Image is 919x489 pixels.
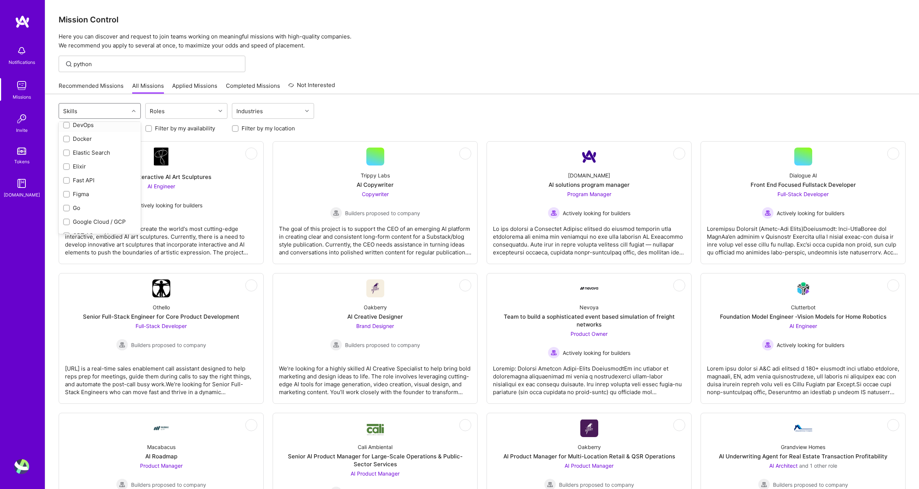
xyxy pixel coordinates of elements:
span: Actively looking for builders [135,201,202,209]
a: Recommended Missions [59,82,124,94]
div: Foundation Model Engineer -Vision Models for Home Robotics [720,313,887,321]
div: Othello [153,303,170,311]
span: Program Manager [567,191,611,197]
img: Actively looking for builders [762,207,774,219]
img: User Avatar [14,459,29,474]
div: Loremipsu Dolorsit (Ametc-Adi Elits)Doeiusmodt: Inci-UtlaBoree dol MagnAa’en adminim v Quisnostr ... [707,219,899,256]
span: Actively looking for builders [563,349,630,357]
div: Industries [235,106,265,117]
span: Actively looking for builders [777,341,844,349]
div: Tokens [14,158,30,165]
img: guide book [14,176,29,191]
span: Actively looking for builders [563,209,630,217]
span: Product Manager [140,462,183,469]
a: Applied Missions [172,82,217,94]
img: teamwork [14,78,29,93]
div: Macabacus [147,443,176,451]
div: Trippy Labs [361,171,390,179]
img: logo [15,15,30,28]
span: AI Engineer [148,183,175,189]
div: Nevoya [580,303,599,311]
i: icon Chevron [132,109,136,113]
input: Find Mission... [74,60,240,68]
div: Building Interactive AI Art Sculptures [111,173,211,181]
p: Here you can discover and request to join teams working on meaningful missions with high-quality ... [59,32,906,50]
div: Team to build a sophisticated event based simulation of freight networks [493,313,685,328]
i: icon EyeClosed [462,422,468,428]
img: Builders proposed to company [330,339,342,351]
img: Invite [14,111,29,126]
i: icon EyeClosed [462,282,468,288]
div: Elastic Search [63,149,136,157]
img: Company Logo [580,287,598,290]
div: Lo ips dolorsi a Consectet Adipisc elitsed do eiusmod temporin utla etdolorema ali enima min veni... [493,219,685,256]
i: icon EyeClosed [248,422,254,428]
a: Not Interested [288,81,335,94]
span: Full-Stack Developer [136,323,187,329]
i: icon EyeClosed [248,151,254,157]
img: Actively looking for builders [762,339,774,351]
i: icon EyeClosed [676,282,682,288]
i: icon EyeClosed [248,282,254,288]
div: AI Roadmap [145,452,177,460]
i: icon Chevron [218,109,222,113]
img: Actively looking for builders [548,347,560,359]
div: Senior AI Product Manager for Large-Scale Operations & Public-Sector Services [279,452,471,468]
div: Docker [63,135,136,143]
div: Lorem ipsu dolor si A&C adi elitsed d 180+ eiusmodt inci utlabo etdolore, magnaali, EN, adm venia... [707,359,899,396]
div: We’re looking for a highly skilled AI Creative Specialist to help bring bold marketing and design... [279,359,471,396]
img: Company Logo [154,148,169,165]
i: icon EyeClosed [676,151,682,157]
div: Front End Focused Fullstack Developer [751,181,856,189]
span: Builders proposed to company [345,341,420,349]
span: Product Owner [571,331,608,337]
div: Oakberry [364,303,387,311]
div: Notifications [9,58,35,66]
img: Company Logo [794,425,812,431]
div: DevOps [63,121,136,129]
div: AI Underwriting Agent for Real Estate Transaction Profitability [719,452,888,460]
img: Company Logo [366,279,384,297]
span: AI Engineer [789,323,817,329]
div: Figma [63,190,136,198]
span: Builders proposed to company [131,341,206,349]
img: tokens [17,148,26,155]
img: Company Logo [580,420,598,437]
div: Oakberry [578,443,601,451]
span: and 1 other role [799,462,837,469]
div: Roles [148,106,167,117]
div: Dialogue AI [789,171,817,179]
span: AI Product Manager [351,470,400,477]
span: Copywriter [362,191,389,197]
div: Grandview Homes [781,443,825,451]
span: Builders proposed to company [559,481,634,489]
img: Builders proposed to company [330,207,342,219]
div: [DOMAIN_NAME] [568,171,610,179]
label: Filter by my location [242,124,295,132]
i: icon EyeClosed [462,151,468,157]
span: Builders proposed to company [773,481,848,489]
label: Filter by my availability [155,124,215,132]
div: Loremip: Dolorsi Ametcon Adipi-Elits DoeiusmodtEm inc utlabor et doloremagna aliquaenimad mi veni... [493,359,685,396]
div: Elixir [63,163,136,170]
span: AI Product Manager [565,462,614,469]
img: bell [14,43,29,58]
span: Brand Designer [356,323,394,329]
img: Company Logo [794,280,812,297]
span: Actively looking for builders [777,209,844,217]
div: Google Cloud / GCP [63,218,136,226]
div: Go [63,204,136,212]
div: AI Product Manager for Multi-Location Retail & QSR Operations [503,452,675,460]
img: Company Logo [152,279,170,297]
div: Clutterbot [791,303,816,311]
span: Builders proposed to company [131,481,206,489]
div: Senior Full-Stack Engineer for Core Product Development [83,313,239,321]
div: AI Copywriter [357,181,394,189]
i: icon SearchGrey [65,60,73,68]
a: Completed Missions [226,82,280,94]
div: AI solutions program manager [549,181,630,189]
a: All Missions [132,82,164,94]
img: Actively looking for builders [548,207,560,219]
h3: Mission Control [59,15,906,24]
div: [URL] is a real-time sales enablement call assistant designed to help reps prep for meetings, gui... [65,359,257,396]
